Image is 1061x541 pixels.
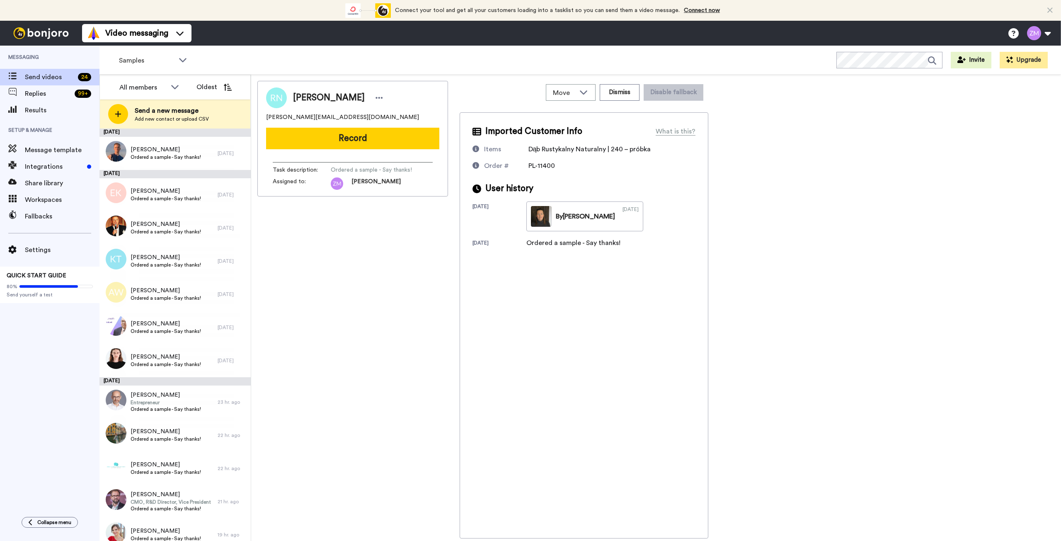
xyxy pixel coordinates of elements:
div: 21 hr. ago [218,498,247,505]
span: Ordered a sample - Say thanks! [131,262,201,268]
span: Share library [25,178,99,188]
span: Ordered a sample - Say thanks! [131,406,201,412]
span: User history [485,182,533,195]
span: Ordered a sample - Say thanks! [131,154,201,160]
span: Ordered a sample - Say thanks! [131,436,201,442]
span: Move [553,88,575,98]
div: 24 [78,73,91,81]
span: Message template [25,145,99,155]
div: [DATE] [218,258,247,264]
span: Replies [25,89,71,99]
span: [PERSON_NAME] [351,177,401,190]
img: ca32afa7-b1d8-4159-b6c2-0d4237cca80f.jpg [106,315,126,336]
span: Add new contact or upload CSV [135,116,209,122]
div: What is this? [656,126,695,136]
img: 21ecd07a-bdda-4f4f-b6d4-cb6b3809b90a.jpg [106,489,126,510]
div: [DATE] [218,291,247,298]
img: d89a2f8d-bc01-41e0-a9c5-cc911c2614d2.jpg [106,390,126,410]
div: animation [345,3,391,18]
img: bj-logo-header-white.svg [10,27,72,39]
span: [PERSON_NAME] [131,320,201,328]
a: Connect now [684,7,720,13]
span: Collapse menu [37,519,71,526]
img: 1ad16d12-48b4-4211-8d70-a946586d3e9e-thumb.jpg [531,206,552,227]
span: Ordered a sample - Say thanks! [131,228,201,235]
img: Image of Roksana Napieralska [266,87,287,108]
span: [PERSON_NAME] [131,253,201,262]
div: 22 hr. ago [218,432,247,439]
img: eff45d2b-8413-4611-8811-fc361653330d.png [106,456,126,477]
span: Connect your tool and get all your customers loading into a tasklist so you can send them a video... [395,7,680,13]
div: [DATE] [472,240,526,248]
span: Dąb Rustykalny Naturalny | 240 – próbka [528,146,651,153]
span: Send videos [25,72,75,82]
div: [DATE] [472,203,526,231]
span: [PERSON_NAME] [131,286,201,295]
img: vm-color.svg [87,27,100,40]
span: Ordered a sample - Say thanks! [131,469,201,475]
span: Settings [25,245,99,255]
img: ec3e4aa5-e80e-47e6-ab1b-08e20551cfec.jpg [106,423,126,444]
div: 19 hr. ago [218,531,247,538]
div: Items [484,144,501,154]
div: [DATE] [99,129,251,137]
img: kt.png [106,249,126,269]
button: Oldest [190,79,238,95]
span: Workspaces [25,195,99,205]
img: zm.png [331,177,343,190]
a: By[PERSON_NAME][DATE] [526,201,643,231]
span: CMO, R&D Director, Vice President [131,499,211,505]
img: c624f12f-0eb8-42ae-b497-63e1937400ff.jpg [106,141,126,162]
div: [DATE] [218,192,247,198]
div: [DATE] [218,150,247,157]
span: [PERSON_NAME] [293,92,365,104]
div: [DATE] [218,357,247,364]
div: [DATE] [623,206,639,227]
div: By [PERSON_NAME] [556,211,615,221]
button: Upgrade [1000,52,1048,68]
span: Ordered a sample - Say thanks! [131,505,211,512]
span: Ordered a sample - Say thanks! [131,195,201,202]
span: [PERSON_NAME] [131,527,201,535]
button: Disable fallback [644,84,703,101]
span: [PERSON_NAME] [131,461,201,469]
span: [PERSON_NAME] [131,146,201,154]
div: Ordered a sample - Say thanks! [526,238,620,248]
span: [PERSON_NAME][EMAIL_ADDRESS][DOMAIN_NAME] [266,113,419,121]
span: Results [25,105,99,115]
span: Assigned to: [273,177,331,190]
div: [DATE] [218,324,247,331]
img: 78712412-4ada-495c-b3d8-0546809a275c.jpg [106,348,126,369]
div: [DATE] [99,377,251,386]
span: Integrations [25,162,84,172]
span: Ordered a sample - Say thanks! [331,166,412,174]
span: [PERSON_NAME] [131,353,201,361]
div: All members [119,82,167,92]
button: Collapse menu [22,517,78,528]
span: Video messaging [105,27,168,39]
button: Dismiss [600,84,640,101]
img: 992173d5-a385-4ecc-94a0-72d48db90b19.jpg [106,216,126,236]
button: Record [266,128,439,149]
div: 99 + [75,90,91,98]
span: 80% [7,283,17,290]
img: aw.png [106,282,126,303]
span: Ordered a sample - Say thanks! [131,295,201,301]
span: [PERSON_NAME] [131,427,201,436]
span: Task description : [273,166,331,174]
span: PL-11400 [528,163,555,169]
span: Fallbacks [25,211,99,221]
button: Invite [951,52,991,68]
span: Entrepreneur [131,399,201,406]
span: Ordered a sample - Say thanks! [131,328,201,335]
span: Samples [119,56,174,66]
div: 22 hr. ago [218,465,247,472]
span: Imported Customer Info [485,125,582,138]
span: Send yourself a test [7,291,93,298]
div: [DATE] [218,225,247,231]
span: QUICK START GUIDE [7,273,66,279]
span: [PERSON_NAME] [131,220,201,228]
span: Ordered a sample - Say thanks! [131,361,201,368]
div: Order # [484,161,509,171]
